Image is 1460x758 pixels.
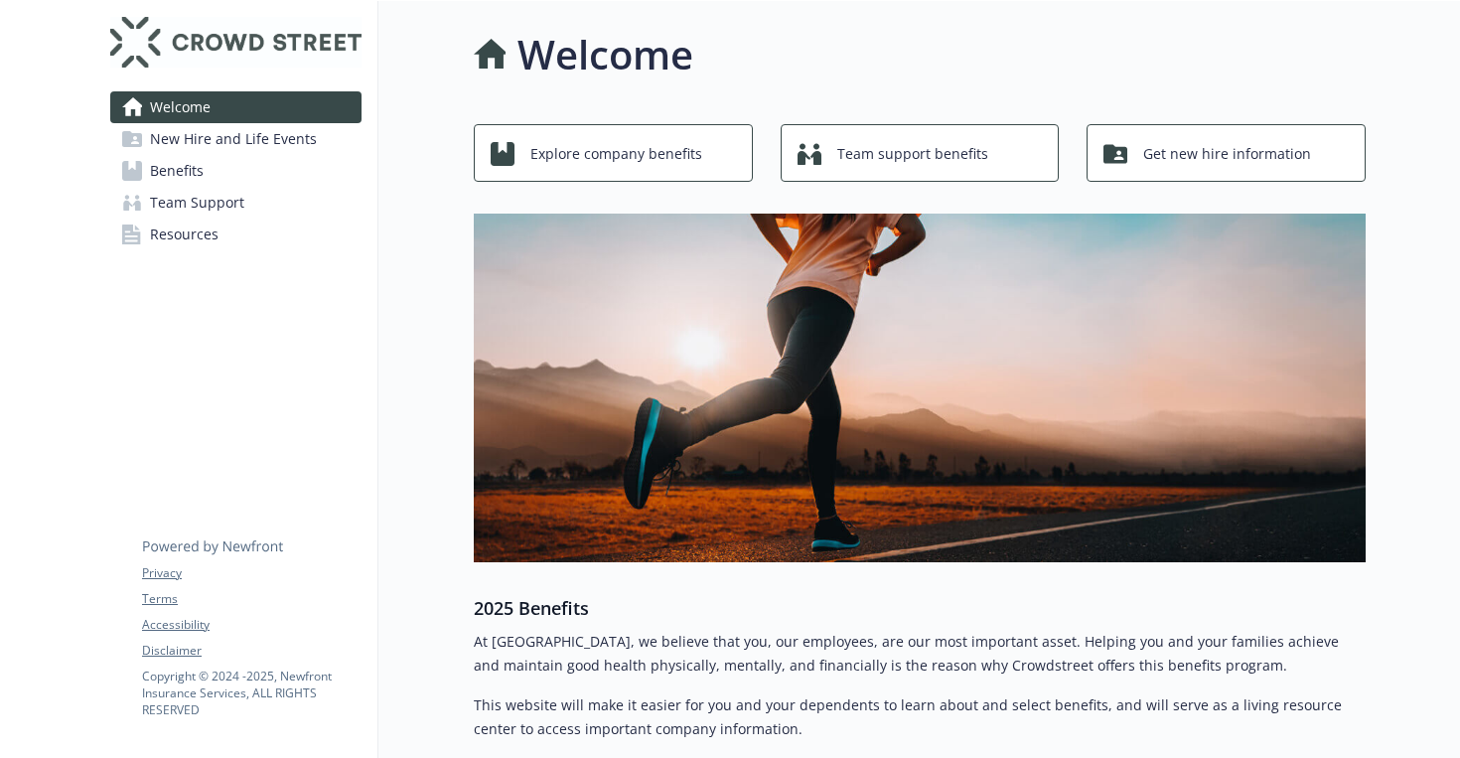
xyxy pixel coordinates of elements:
a: New Hire and Life Events [110,123,362,155]
a: Team Support [110,187,362,219]
span: Benefits [150,155,204,187]
p: This website will make it easier for you and your dependents to learn about and select benefits, ... [474,693,1366,741]
a: Disclaimer [142,642,361,660]
span: Welcome [150,91,211,123]
img: overview page banner [474,214,1366,562]
a: Privacy [142,564,361,582]
span: Team Support [150,187,244,219]
span: Explore company benefits [530,135,702,173]
a: Accessibility [142,616,361,634]
p: At [GEOGRAPHIC_DATA], we believe that you, our employees, are our most important asset. Helping y... [474,630,1366,678]
button: Get new hire information [1087,124,1366,182]
h1: Welcome [517,25,693,84]
button: Explore company benefits [474,124,753,182]
a: Welcome [110,91,362,123]
h3: 2025 Benefits [474,594,1366,622]
a: Terms [142,590,361,608]
span: Get new hire information [1143,135,1311,173]
p: Copyright © 2024 - 2025 , Newfront Insurance Services, ALL RIGHTS RESERVED [142,668,361,718]
span: New Hire and Life Events [150,123,317,155]
span: Resources [150,219,219,250]
button: Team support benefits [781,124,1060,182]
span: Team support benefits [837,135,988,173]
a: Benefits [110,155,362,187]
a: Resources [110,219,362,250]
